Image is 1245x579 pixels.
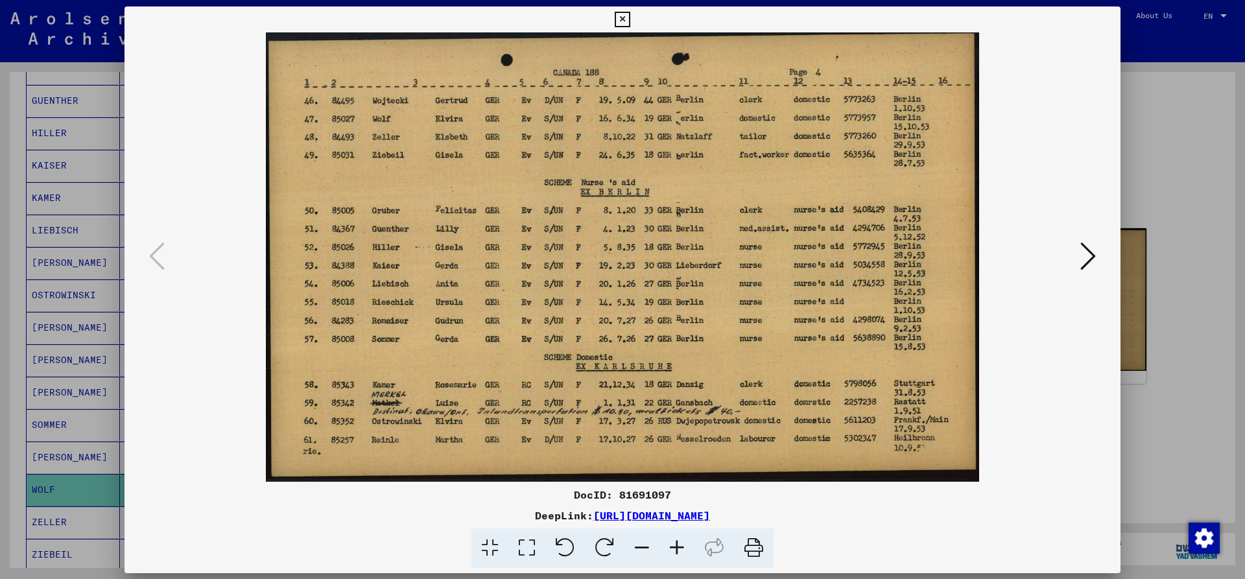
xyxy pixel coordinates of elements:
img: 001.jpg [169,32,1076,482]
div: DeepLink: [124,508,1120,523]
a: [URL][DOMAIN_NAME] [593,509,710,522]
div: DocID: 81691097 [124,487,1120,502]
div: Change consent [1188,522,1219,553]
img: Change consent [1189,523,1220,554]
